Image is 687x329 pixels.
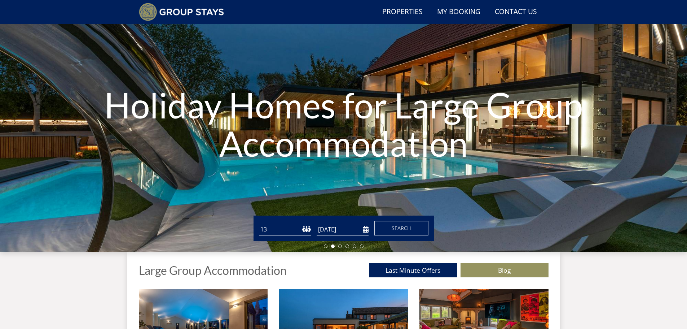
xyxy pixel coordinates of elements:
[434,4,483,20] a: My Booking
[139,264,287,277] h1: Large Group Accommodation
[392,225,411,231] span: Search
[379,4,426,20] a: Properties
[369,263,457,277] a: Last Minute Offers
[492,4,540,20] a: Contact Us
[139,3,224,21] img: Group Stays
[103,72,584,177] h1: Holiday Homes for Large Group Accommodation
[461,263,549,277] a: Blog
[374,221,428,235] button: Search
[317,224,369,235] input: Arrival Date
